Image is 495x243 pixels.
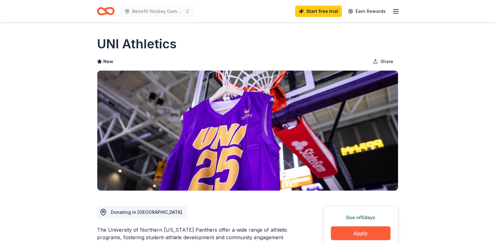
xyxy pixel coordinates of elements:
[331,226,390,240] button: Apply
[380,58,393,65] span: Share
[295,6,342,17] a: Start free trial
[97,71,398,191] img: Image for UNI Athletics
[331,214,390,221] div: Due in 15 days
[368,55,398,68] button: Share
[103,58,113,65] span: New
[120,5,195,18] button: Benefit Hockey Game - [DEMOGRAPHIC_DATA] Blues 19U Hockey Team
[132,8,182,15] span: Benefit Hockey Game - [DEMOGRAPHIC_DATA] Blues 19U Hockey Team
[344,6,390,17] a: Earn Rewards
[97,35,177,53] h1: UNI Athletics
[97,4,115,19] a: Home
[111,209,182,215] span: Donating in [GEOGRAPHIC_DATA]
